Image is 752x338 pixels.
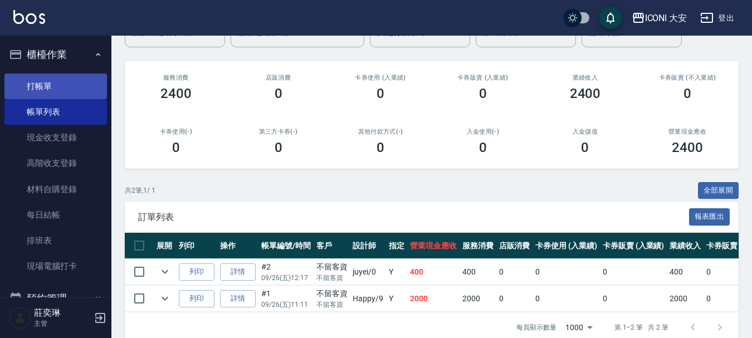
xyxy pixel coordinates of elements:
[275,140,282,155] h3: 0
[343,128,418,135] h2: 其他付款方式(-)
[698,182,739,199] button: 全部展開
[217,233,258,259] th: 操作
[460,233,496,259] th: 服務消費
[350,286,386,312] td: Happy /9
[570,86,601,101] h3: 2400
[241,128,316,135] h2: 第三方卡券(-)
[316,300,348,310] p: 不留客資
[138,128,214,135] h2: 卡券使用(-)
[258,286,314,312] td: #1
[4,150,107,176] a: 高階收支登錄
[138,74,214,81] h3: 服務消費
[533,259,600,285] td: 0
[645,11,687,25] div: ICONI 大安
[689,211,730,222] a: 報表匯出
[496,233,533,259] th: 店販消費
[667,259,704,285] td: 400
[125,185,155,195] p: 共 2 筆, 1 / 1
[548,128,623,135] h2: 入金儲值
[241,74,316,81] h2: 店販消費
[496,286,533,312] td: 0
[581,140,589,155] h3: 0
[600,233,667,259] th: 卡券販賣 (入業績)
[533,233,600,259] th: 卡券使用 (入業績)
[386,259,407,285] td: Y
[34,307,91,319] h5: 莊奕琳
[600,286,667,312] td: 0
[377,86,384,101] h3: 0
[689,208,730,226] button: 報表匯出
[696,8,739,28] button: 登出
[460,259,496,285] td: 400
[548,74,623,81] h2: 業績收入
[350,233,386,259] th: 設計師
[460,286,496,312] td: 2000
[176,233,217,259] th: 列印
[672,140,703,155] h3: 2400
[407,233,460,259] th: 營業現金應收
[9,307,31,329] img: Person
[445,74,521,81] h2: 卡券販賣 (入業績)
[157,290,173,307] button: expand row
[316,261,348,273] div: 不留客資
[667,233,704,259] th: 業績收入
[160,86,192,101] h3: 2400
[258,233,314,259] th: 帳單編號/時間
[479,86,487,101] h3: 0
[258,259,314,285] td: #2
[667,286,704,312] td: 2000
[220,290,256,307] a: 詳情
[496,259,533,285] td: 0
[261,300,311,310] p: 09/26 (五) 11:11
[627,7,692,30] button: ICONI 大安
[4,253,107,279] a: 現場電腦打卡
[4,125,107,150] a: 現金收支登錄
[386,286,407,312] td: Y
[179,263,214,281] button: 列印
[386,233,407,259] th: 指定
[4,284,107,313] button: 預約管理
[377,140,384,155] h3: 0
[407,286,460,312] td: 2000
[34,319,91,329] p: 主管
[220,263,256,281] a: 詳情
[261,273,311,283] p: 09/26 (五) 12:17
[316,273,348,283] p: 不留客資
[614,322,668,332] p: 第 1–2 筆 共 2 筆
[599,7,622,29] button: save
[157,263,173,280] button: expand row
[4,74,107,99] a: 打帳單
[4,202,107,228] a: 每日結帳
[275,86,282,101] h3: 0
[4,228,107,253] a: 排班表
[13,10,45,24] img: Logo
[600,259,667,285] td: 0
[316,288,348,300] div: 不留客資
[683,86,691,101] h3: 0
[172,140,180,155] h3: 0
[138,212,689,223] span: 訂單列表
[407,259,460,285] td: 400
[314,233,350,259] th: 客戶
[179,290,214,307] button: 列印
[4,99,107,125] a: 帳單列表
[479,140,487,155] h3: 0
[343,74,418,81] h2: 卡券使用 (入業績)
[445,128,521,135] h2: 入金使用(-)
[154,233,176,259] th: 展開
[516,322,556,332] p: 每頁顯示數量
[650,74,725,81] h2: 卡券販賣 (不入業績)
[4,40,107,69] button: 櫃檯作業
[650,128,725,135] h2: 營業現金應收
[4,177,107,202] a: 材料自購登錄
[533,286,600,312] td: 0
[350,259,386,285] td: juyei /0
